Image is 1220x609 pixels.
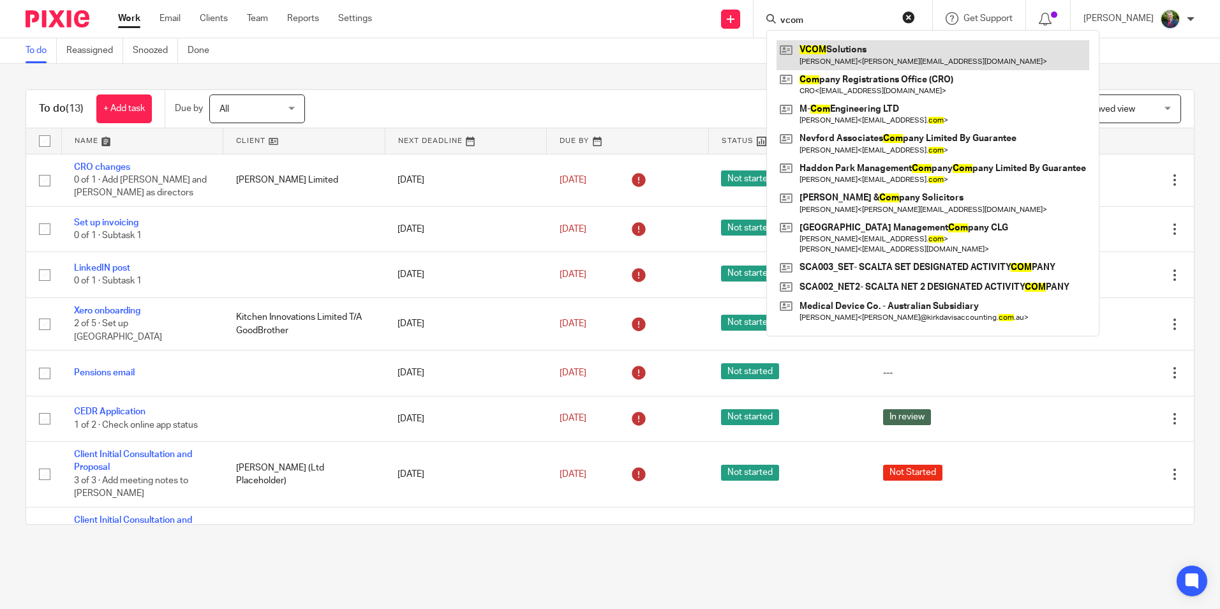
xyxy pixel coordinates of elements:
[902,11,915,24] button: Clear
[1083,12,1154,25] p: [PERSON_NAME]
[560,225,586,234] span: [DATE]
[66,38,123,63] a: Reassigned
[74,176,207,198] span: 0 of 1 · Add [PERSON_NAME] and [PERSON_NAME] as directors
[560,414,586,423] span: [DATE]
[721,465,779,481] span: Not started
[188,38,219,63] a: Done
[883,465,942,481] span: Not Started
[338,12,372,25] a: Settings
[721,409,779,425] span: Not started
[74,231,142,240] span: 0 of 1 · Subtask 1
[223,442,385,507] td: [PERSON_NAME] (Ltd Placeholder)
[74,218,138,227] a: Set up invoicing
[74,368,135,377] a: Pensions email
[560,319,586,328] span: [DATE]
[223,154,385,206] td: [PERSON_NAME] Limited
[74,163,130,172] a: CRO changes
[1160,9,1180,29] img: download.png
[1064,105,1135,114] span: Select saved view
[247,12,268,25] a: Team
[779,15,894,27] input: Search
[223,507,385,573] td: [PERSON_NAME]
[560,270,586,279] span: [DATE]
[133,38,178,63] a: Snoozed
[96,94,152,123] a: + Add task
[385,252,547,297] td: [DATE]
[74,277,142,286] span: 0 of 1 · Subtask 1
[74,306,140,315] a: Xero onboarding
[385,350,547,396] td: [DATE]
[74,407,145,416] a: CEDR Application
[26,38,57,63] a: To do
[175,102,203,115] p: Due by
[385,396,547,441] td: [DATE]
[26,10,89,27] img: Pixie
[883,366,1020,379] div: ---
[74,319,162,342] span: 2 of 5 · Set up [GEOGRAPHIC_DATA]
[385,507,547,573] td: [DATE]
[385,297,547,350] td: [DATE]
[721,266,779,282] span: Not started
[883,409,931,425] span: In review
[39,102,84,116] h1: To do
[721,220,779,236] span: Not started
[963,14,1013,23] span: Get Support
[560,470,586,479] span: [DATE]
[721,363,779,379] span: Not started
[560,176,586,184] span: [DATE]
[287,12,319,25] a: Reports
[385,442,547,507] td: [DATE]
[721,170,779,186] span: Not started
[385,154,547,206] td: [DATE]
[200,12,228,25] a: Clients
[74,476,188,499] span: 3 of 3 · Add meeting notes to [PERSON_NAME]
[74,450,192,472] a: Client Initial Consultation and Proposal
[385,206,547,252] td: [DATE]
[66,103,84,114] span: (13)
[560,368,586,377] span: [DATE]
[118,12,140,25] a: Work
[74,264,130,273] a: LinkedIN post
[74,516,192,538] a: Client Initial Consultation and Proposal
[223,297,385,350] td: Kitchen Innovations Limited T/A GoodBrother
[219,105,229,114] span: All
[160,12,181,25] a: Email
[74,421,198,430] span: 1 of 2 · Check online app status
[721,315,779,331] span: Not started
